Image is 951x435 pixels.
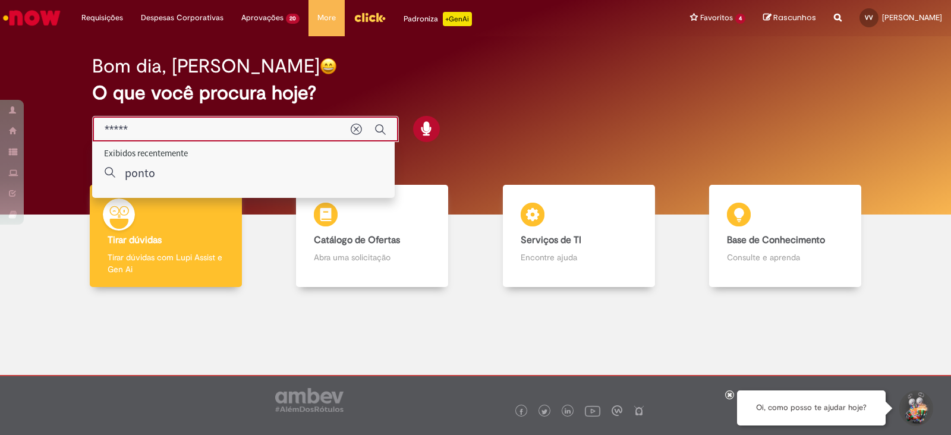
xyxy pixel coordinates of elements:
span: 20 [286,14,300,24]
h2: Bom dia, [PERSON_NAME] [92,56,320,77]
img: logo_footer_youtube.png [585,403,600,418]
b: Tirar dúvidas [108,234,162,246]
span: 4 [735,14,745,24]
img: logo_footer_naosei.png [634,405,644,416]
img: logo_footer_ambev_rotulo_gray.png [275,388,344,412]
span: [PERSON_NAME] [882,12,942,23]
p: Abra uma solicitação [314,251,430,263]
b: Serviços de TI [521,234,581,246]
b: Base de Conhecimento [727,234,825,246]
a: Catálogo de Ofertas Abra uma solicitação [269,185,476,288]
span: Rascunhos [773,12,816,23]
img: logo_footer_workplace.png [612,405,622,416]
button: Iniciar Conversa de Suporte [898,390,933,426]
a: Rascunhos [763,12,816,24]
div: Oi, como posso te ajudar hoje? [737,390,886,425]
h2: O que você procura hoje? [92,83,859,103]
p: +GenAi [443,12,472,26]
span: VV [865,14,873,21]
b: Catálogo de Ofertas [314,234,400,246]
img: happy-face.png [320,58,337,75]
img: click_logo_yellow_360x200.png [354,8,386,26]
p: Consulte e aprenda [727,251,843,263]
img: logo_footer_facebook.png [518,409,524,415]
span: Favoritos [700,12,733,24]
span: Requisições [81,12,123,24]
a: Base de Conhecimento Consulte e aprenda [682,185,889,288]
p: Tirar dúvidas com Lupi Assist e Gen Ai [108,251,224,275]
span: Despesas Corporativas [141,12,223,24]
a: Serviços de TI Encontre ajuda [475,185,682,288]
img: ServiceNow [1,6,62,30]
div: Padroniza [404,12,472,26]
p: Encontre ajuda [521,251,637,263]
span: Aprovações [241,12,284,24]
img: logo_footer_linkedin.png [565,408,571,415]
img: logo_footer_twitter.png [541,409,547,415]
a: Tirar dúvidas Tirar dúvidas com Lupi Assist e Gen Ai [62,185,269,288]
span: More [317,12,336,24]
